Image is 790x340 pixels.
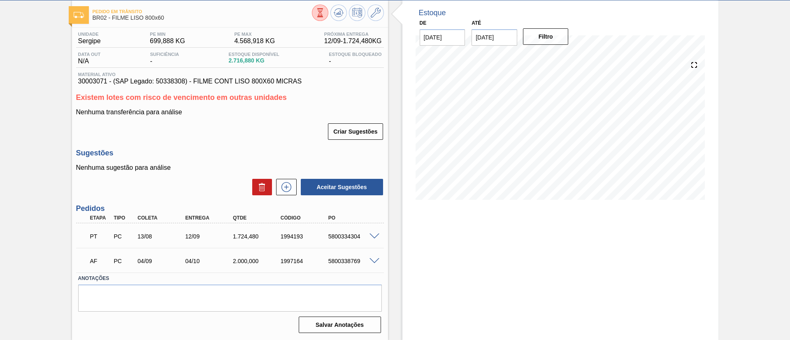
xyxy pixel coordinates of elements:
div: Nova sugestão [272,179,297,195]
button: Filtro [523,28,569,45]
button: Ir ao Master Data / Geral [367,5,384,21]
h3: Pedidos [76,204,384,213]
div: PO [326,215,380,221]
div: 1.724,480 [231,233,284,240]
div: 1997164 [279,258,332,264]
input: dd/mm/yyyy [472,29,517,46]
button: Criar Sugestões [328,123,383,140]
p: Nenhuma transferência para análise [76,109,384,116]
span: 699,888 KG [150,37,185,45]
h3: Sugestões [76,149,384,157]
p: PT [90,233,111,240]
div: 5800338769 [326,258,380,264]
span: Pedido em Trânsito [93,9,312,14]
div: 1994193 [279,233,332,240]
span: BR02 - FILME LISO 800x60 [93,15,312,21]
label: Anotações [78,273,382,284]
span: Próxima Entrega [324,32,382,37]
div: Tipo [112,215,136,221]
div: Aceitar Sugestões [297,178,384,196]
img: Ícone [74,12,84,18]
div: 12/09/2025 [183,233,237,240]
button: Atualizar Gráfico [330,5,347,21]
span: 4.568,918 KG [234,37,275,45]
div: Criar Sugestões [329,123,383,141]
div: 5800334304 [326,233,380,240]
span: Suficiência [150,52,179,57]
div: 04/09/2025 [135,258,189,264]
span: Estoque Bloqueado [329,52,381,57]
span: 2.716,880 KG [229,58,279,64]
div: N/A [76,52,103,65]
button: Aceitar Sugestões [301,179,383,195]
span: Data out [78,52,101,57]
span: PE MAX [234,32,275,37]
span: Existem lotes com risco de vencimento em outras unidades [76,93,287,102]
div: Código [279,215,332,221]
button: Programar Estoque [349,5,365,21]
label: De [420,20,427,26]
span: Material ativo [78,72,382,77]
div: Etapa [88,215,113,221]
button: Visão Geral dos Estoques [312,5,328,21]
div: Pedido de Compra [112,233,136,240]
div: 2.000,000 [231,258,284,264]
div: Coleta [135,215,189,221]
div: Entrega [183,215,237,221]
p: Nenhuma sugestão para análise [76,164,384,171]
div: 13/08/2025 [135,233,189,240]
div: Aguardando Faturamento [88,252,113,270]
div: Pedido de Compra [112,258,136,264]
div: Estoque [419,9,446,17]
span: Estoque Disponível [229,52,279,57]
span: 30003071 - (SAP Legado: 50338308) - FILME CONT LISO 800X60 MICRAS [78,78,382,85]
span: Unidade [78,32,101,37]
span: PE MIN [150,32,185,37]
div: 04/10/2025 [183,258,237,264]
div: Excluir Sugestões [248,179,272,195]
div: Pedido em Trânsito [88,227,113,245]
span: 12/09 - 1.724,480 KG [324,37,382,45]
span: Sergipe [78,37,101,45]
div: - [327,52,383,65]
button: Salvar Anotações [299,317,381,333]
div: - [148,52,181,65]
label: Até [472,20,481,26]
input: dd/mm/yyyy [420,29,465,46]
div: Qtde [231,215,284,221]
p: AF [90,258,111,264]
